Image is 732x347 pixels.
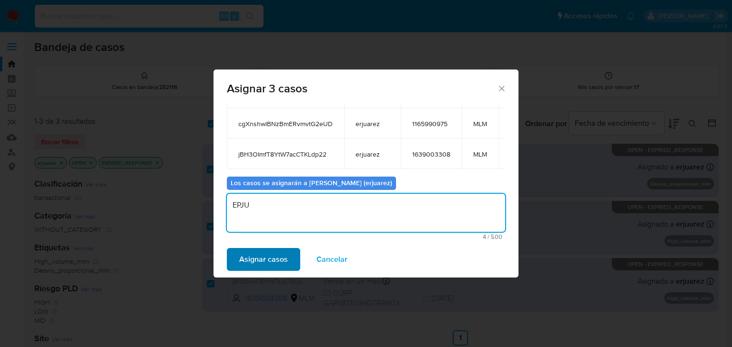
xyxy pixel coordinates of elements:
button: Cancelar [304,248,360,271]
textarea: EPJU [227,194,505,232]
div: assign-modal [213,69,518,278]
span: 1165990975 [412,119,450,128]
button: Asignar casos [227,248,300,271]
span: 1639003308 [412,150,450,159]
span: Asignar 3 casos [227,83,497,94]
b: Los casos se asignarán a [PERSON_NAME] (erjuarez) [231,178,392,188]
span: erjuarez [356,150,389,159]
span: cgXnshwlBNzBmERvmvtG2eUD [238,119,333,128]
span: Máximo 500 caracteres [230,234,502,240]
span: Cancelar [316,249,347,270]
span: jBH3OImfT8YtW7acCTKLdp22 [238,150,333,159]
span: erjuarez [356,119,389,128]
span: Asignar casos [239,249,288,270]
span: MLM [473,119,487,128]
span: MLM [473,150,487,159]
button: Cerrar ventana [497,84,506,92]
